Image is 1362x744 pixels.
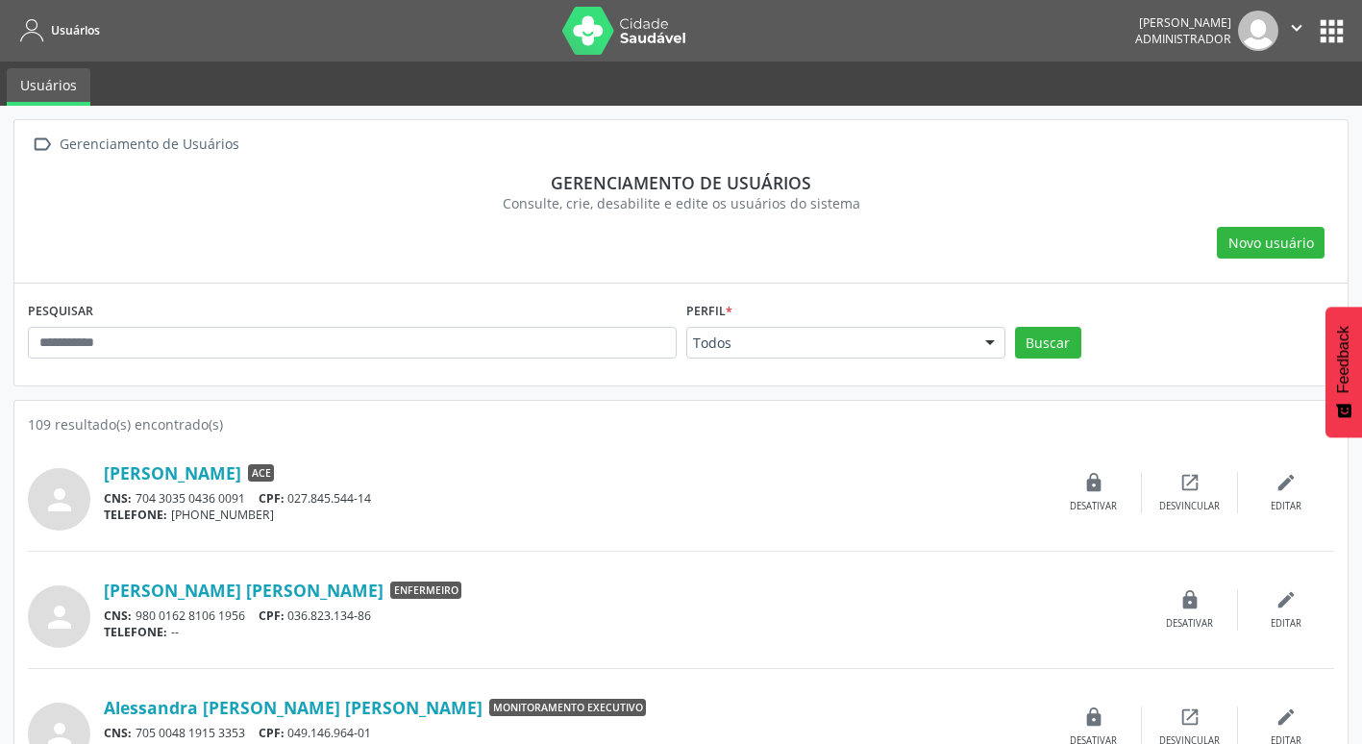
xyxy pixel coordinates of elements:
[1179,472,1201,493] i: open_in_new
[104,624,1142,640] div: --
[41,193,1321,213] div: Consulte, crie, desabilite e edite os usuários do sistema
[104,697,483,718] a: Alessandra [PERSON_NAME] [PERSON_NAME]
[56,131,242,159] div: Gerenciamento de Usuários
[104,507,167,523] span: TELEFONE:
[42,483,77,517] i: person
[693,334,966,353] span: Todos
[1275,472,1297,493] i: edit
[28,297,93,327] label: PESQUISAR
[13,14,100,46] a: Usuários
[1179,589,1201,610] i: lock
[104,507,1046,523] div: [PHONE_NUMBER]
[390,582,461,599] span: Enfermeiro
[259,725,285,741] span: CPF:
[104,580,384,601] a: [PERSON_NAME] [PERSON_NAME]
[259,608,285,624] span: CPF:
[248,464,274,482] span: ACE
[1325,307,1362,437] button: Feedback - Mostrar pesquisa
[1083,707,1104,728] i: lock
[104,608,132,624] span: CNS:
[104,624,167,640] span: TELEFONE:
[42,600,77,634] i: person
[104,490,1046,507] div: 704 3035 0436 0091 027.845.544-14
[489,699,646,716] span: Monitoramento Executivo
[1217,227,1325,260] button: Novo usuário
[1166,617,1213,631] div: Desativar
[1335,326,1352,393] span: Feedback
[686,297,732,327] label: Perfil
[28,131,56,159] i: 
[104,462,241,484] a: [PERSON_NAME]
[1238,11,1278,51] img: img
[104,490,132,507] span: CNS:
[1286,17,1307,38] i: 
[104,608,1142,624] div: 980 0162 8106 1956 036.823.134-86
[1228,233,1314,253] span: Novo usuário
[1315,14,1349,48] button: apps
[1271,500,1301,513] div: Editar
[28,414,1334,434] div: 109 resultado(s) encontrado(s)
[1179,707,1201,728] i: open_in_new
[1070,500,1117,513] div: Desativar
[104,725,132,741] span: CNS:
[1015,327,1081,360] button: Buscar
[1135,31,1231,47] span: Administrador
[28,131,242,159] a:  Gerenciamento de Usuários
[1271,617,1301,631] div: Editar
[1159,500,1220,513] div: Desvincular
[104,725,1046,741] div: 705 0048 1915 3353 049.146.964-01
[1275,707,1297,728] i: edit
[1275,589,1297,610] i: edit
[1135,14,1231,31] div: [PERSON_NAME]
[1083,472,1104,493] i: lock
[1278,11,1315,51] button: 
[7,68,90,106] a: Usuários
[51,22,100,38] span: Usuários
[259,490,285,507] span: CPF:
[41,172,1321,193] div: Gerenciamento de usuários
